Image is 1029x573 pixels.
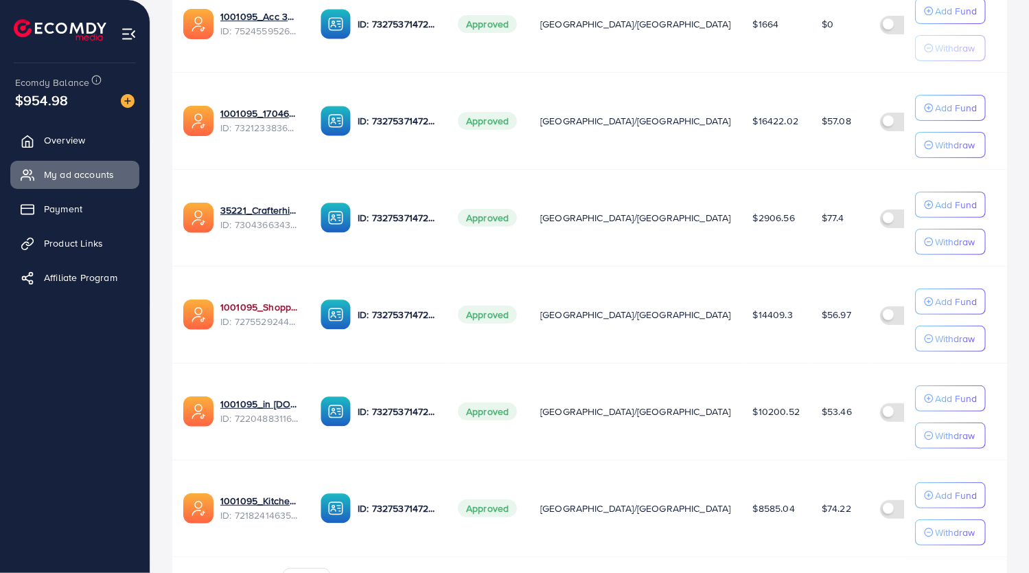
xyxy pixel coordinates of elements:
span: My ad accounts [44,168,114,181]
p: Withdraw [935,427,975,444]
span: ID: 7275529244510306305 [220,315,299,328]
div: <span class='underline'>1001095_Kitchenlyst_1680641549988</span></br>7218241463522476034 [220,494,299,522]
p: Withdraw [935,40,975,56]
p: Add Fund [935,487,977,504]
p: Withdraw [935,234,975,250]
button: Withdraw [915,132,986,158]
button: Withdraw [915,229,986,255]
span: [GEOGRAPHIC_DATA]/[GEOGRAPHIC_DATA] [540,502,731,515]
span: $77.4 [822,211,844,225]
span: ID: 7220488311670947841 [220,412,299,425]
span: $8585.04 [753,502,795,515]
span: $0 [822,17,833,31]
button: Withdraw [915,35,986,61]
p: Add Fund [935,390,977,407]
span: [GEOGRAPHIC_DATA]/[GEOGRAPHIC_DATA] [540,405,731,418]
img: ic-ads-acc.e4c84228.svg [183,9,213,39]
p: Add Fund [935,100,977,116]
img: image [121,94,135,108]
a: My ad accounts [10,161,139,188]
a: Product Links [10,229,139,257]
span: Approved [458,112,517,130]
span: Approved [458,209,517,227]
span: $16422.02 [753,114,798,128]
span: ID: 7321233836078252033 [220,121,299,135]
span: Ecomdy Balance [15,76,89,89]
p: Add Fund [935,196,977,213]
p: Add Fund [935,3,977,19]
a: 1001095_Acc 3_1751948238983 [220,10,299,23]
span: [GEOGRAPHIC_DATA]/[GEOGRAPHIC_DATA] [540,114,731,128]
img: ic-ads-acc.e4c84228.svg [183,493,213,524]
button: Add Fund [915,289,986,315]
button: Withdraw [915,326,986,352]
p: Withdraw [935,137,975,153]
p: Withdraw [935,330,975,347]
img: ic-ba-acc.ded83a64.svg [321,106,351,136]
button: Add Fund [915,95,986,121]
button: Withdraw [915,519,986,546]
img: ic-ads-acc.e4c84228.svg [183,396,213,427]
p: ID: 7327537147282571265 [358,113,436,129]
img: ic-ba-acc.ded83a64.svg [321,203,351,233]
img: ic-ba-acc.ded83a64.svg [321,300,351,330]
span: Approved [458,306,517,324]
span: $954.98 [15,90,68,110]
img: menu [121,26,137,42]
span: Overview [44,133,85,147]
img: ic-ads-acc.e4c84228.svg [183,300,213,330]
span: [GEOGRAPHIC_DATA]/[GEOGRAPHIC_DATA] [540,308,731,322]
button: Add Fund [915,192,986,218]
span: Approved [458,499,517,517]
span: $74.22 [822,502,851,515]
img: ic-ads-acc.e4c84228.svg [183,106,213,136]
img: ic-ba-acc.ded83a64.svg [321,493,351,524]
span: $53.46 [822,405,852,418]
span: Affiliate Program [44,271,117,284]
span: Product Links [44,236,103,250]
span: ID: 7218241463522476034 [220,508,299,522]
div: <span class='underline'>1001095_Shopping Center</span></br>7275529244510306305 [220,300,299,328]
a: 1001095_Kitchenlyst_1680641549988 [220,494,299,508]
div: <span class='underline'>35221_Crafterhide ad_1700680330947</span></br>7304366343393296385 [220,203,299,232]
span: Payment [44,202,82,216]
span: Approved [458,15,517,33]
p: ID: 7327537147282571265 [358,210,436,226]
button: Add Fund [915,385,986,412]
p: Withdraw [935,524,975,541]
a: 1001095_1704607619722 [220,106,299,120]
span: $1664 [753,17,779,31]
img: ic-ads-acc.e4c84228.svg [183,203,213,233]
div: <span class='underline'>1001095_in vogue.pk_1681150971525</span></br>7220488311670947841 [220,397,299,425]
span: ID: 7304366343393296385 [220,218,299,232]
p: ID: 7327537147282571265 [358,16,436,32]
img: logo [14,19,106,41]
img: ic-ba-acc.ded83a64.svg [321,396,351,427]
span: $10200.52 [753,405,800,418]
span: $2906.56 [753,211,795,225]
div: <span class='underline'>1001095_Acc 3_1751948238983</span></br>7524559526306070535 [220,10,299,38]
div: <span class='underline'>1001095_1704607619722</span></br>7321233836078252033 [220,106,299,135]
button: Withdraw [915,423,986,449]
span: [GEOGRAPHIC_DATA]/[GEOGRAPHIC_DATA] [540,17,731,31]
span: $56.97 [822,308,851,322]
a: 35221_Crafterhide ad_1700680330947 [220,203,299,217]
a: Affiliate Program [10,264,139,291]
p: ID: 7327537147282571265 [358,500,436,517]
span: ID: 7524559526306070535 [220,24,299,38]
p: Add Fund [935,293,977,310]
span: Approved [458,403,517,420]
p: ID: 7327537147282571265 [358,306,436,323]
span: [GEOGRAPHIC_DATA]/[GEOGRAPHIC_DATA] [540,211,731,225]
button: Add Fund [915,482,986,508]
span: $57.08 [822,114,851,128]
span: $14409.3 [753,308,793,322]
img: ic-ba-acc.ded83a64.svg [321,9,351,39]
a: 1001095_Shopping Center [220,300,299,314]
a: Payment [10,195,139,223]
p: ID: 7327537147282571265 [358,403,436,420]
a: 1001095_in [DOMAIN_NAME]_1681150971525 [220,397,299,411]
a: Overview [10,126,139,154]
